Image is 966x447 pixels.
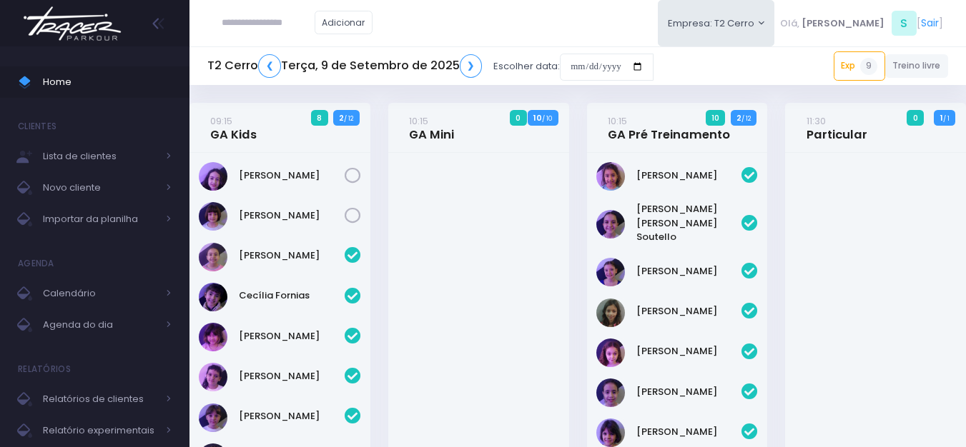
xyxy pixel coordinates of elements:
[596,298,625,327] img: Julia de Campos Munhoz
[43,210,157,228] span: Importar da planilha
[940,112,943,124] strong: 1
[636,169,742,183] a: [PERSON_NAME]
[636,264,742,278] a: [PERSON_NAME]
[510,110,527,126] span: 0
[409,114,428,128] small: 10:15
[18,355,71,383] h4: Relatórios
[239,409,345,423] a: [PERSON_NAME]
[807,114,826,128] small: 11:30
[892,11,917,36] span: S
[344,114,353,123] small: / 12
[199,202,227,231] img: Mariana Abramo
[239,209,345,223] a: [PERSON_NAME]
[311,110,328,126] span: 8
[43,73,172,91] span: Home
[43,421,157,440] span: Relatório experimentais
[736,112,741,124] strong: 2
[207,50,654,83] div: Escolher data:
[43,147,157,166] span: Lista de clientes
[596,338,625,367] img: Luisa Tomchinsky Montezano
[943,114,950,123] small: / 1
[239,169,345,183] a: [PERSON_NAME]
[409,114,454,142] a: 10:15GA Mini
[43,284,157,303] span: Calendário
[921,16,939,31] a: Sair
[533,112,542,124] strong: 10
[239,248,345,263] a: [PERSON_NAME]
[636,202,742,244] a: [PERSON_NAME] [PERSON_NAME] Soutello
[596,210,625,238] img: Ana Helena Soutello
[885,54,949,78] a: Treino livre
[596,418,625,447] img: Malu Bernardes
[43,390,157,408] span: Relatórios de clientes
[258,54,281,78] a: ❮
[636,385,742,399] a: [PERSON_NAME]
[608,114,730,142] a: 10:15GA Pré Treinamento
[239,369,345,383] a: [PERSON_NAME]
[807,114,867,142] a: 11:30Particular
[636,425,742,439] a: [PERSON_NAME]
[460,54,483,78] a: ❯
[199,323,227,351] img: Chiara Real Oshima Hirata
[315,11,373,34] a: Adicionar
[596,162,625,191] img: Alice Oliveira Castro
[43,316,157,334] span: Agenda do dia
[18,249,54,278] h4: Agenda
[636,304,742,318] a: [PERSON_NAME]
[608,114,627,128] small: 10:15
[596,378,625,407] img: Luzia Rolfini Fernandes
[18,112,56,141] h4: Clientes
[834,51,885,80] a: Exp9
[207,54,482,78] h5: T2 Cerro Terça, 9 de Setembro de 2025
[239,288,345,303] a: Cecília Fornias
[199,243,227,271] img: Beatriz Cogo
[199,283,227,311] img: Cecília Fornias Gomes
[199,162,227,191] img: Isabela de Brito Moffa
[339,112,344,124] strong: 2
[774,7,948,39] div: [ ]
[239,329,345,343] a: [PERSON_NAME]
[210,114,232,128] small: 09:15
[542,114,552,123] small: / 10
[907,110,924,126] span: 0
[802,16,884,31] span: [PERSON_NAME]
[210,114,257,142] a: 09:15GA Kids
[199,403,227,432] img: Maria Clara Frateschi
[780,16,799,31] span: Olá,
[860,58,877,75] span: 9
[43,179,157,197] span: Novo cliente
[636,344,742,358] a: [PERSON_NAME]
[199,363,227,391] img: Clara Guimaraes Kron
[741,114,751,123] small: / 12
[596,258,625,286] img: Jasmim rocha
[706,110,726,126] span: 10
